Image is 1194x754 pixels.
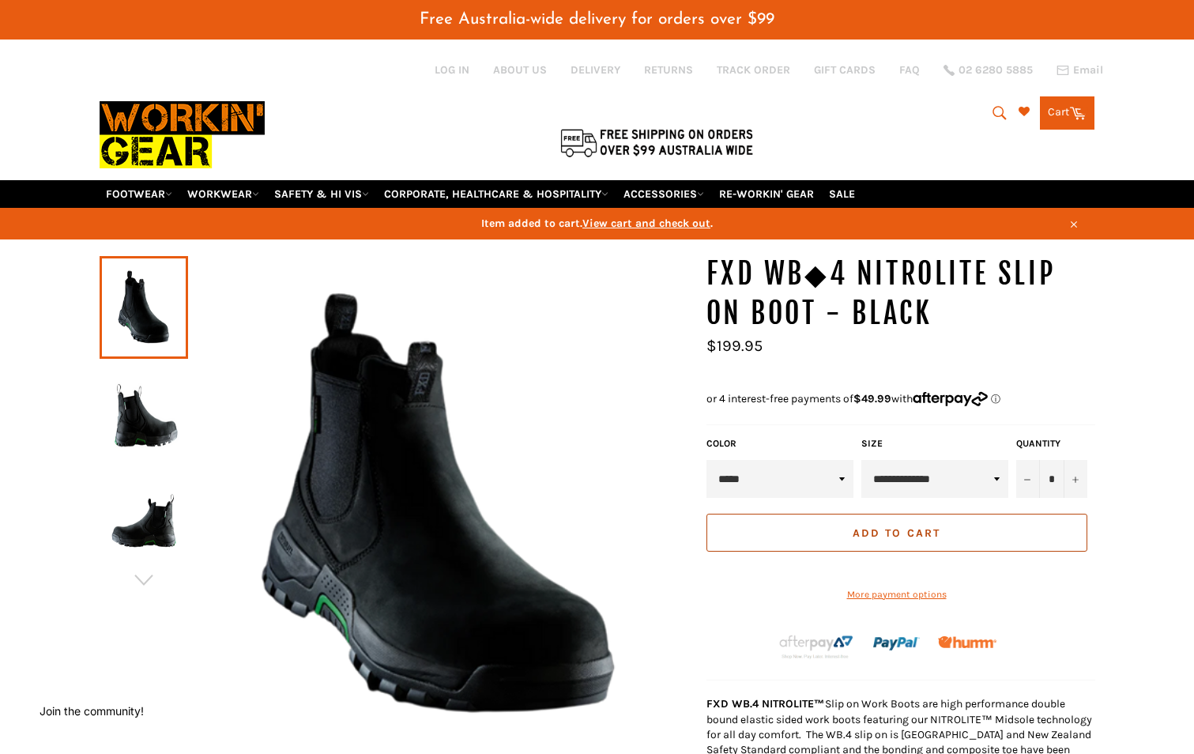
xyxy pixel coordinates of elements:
strong: FXD WB.4 NITROLITE™ [706,697,825,711]
a: Item added to cart.View cart and check out. [100,208,1095,239]
a: FAQ [899,62,920,77]
img: Afterpay-Logo-on-dark-bg_large.png [778,633,855,660]
img: paypal.png [873,620,920,667]
a: Cart [1040,96,1094,130]
img: Humm_core_logo_RGB-01_300x60px_small_195d8312-4386-4de7-b182-0ef9b6303a37.png [938,636,996,648]
img: Workin Gear WB4 [107,370,180,457]
a: Log in [435,63,469,77]
a: CORPORATE, HEALTHCARE & HOSPITALITY [378,180,615,208]
a: 02 6280 5885 [944,65,1033,76]
button: Add to Cart [706,514,1087,552]
span: 02 6280 5885 [959,65,1033,76]
img: Workin Gear WB4 [107,476,180,563]
span: $199.95 [706,337,763,355]
span: Free Australia-wide delivery for orders over $99 [420,11,774,28]
a: More payment options [706,588,1087,601]
span: Email [1073,65,1103,76]
a: RETURNS [644,62,693,77]
a: RE-WORKIN' GEAR [713,180,820,208]
a: WORKWEAR [181,180,266,208]
img: Workin Gear leaders in Workwear, Safety Boots, PPE, Uniforms. Australia's No.1 in Workwear [100,90,265,179]
a: FOOTWEAR [100,180,179,208]
label: Quantity [1016,437,1087,451]
span: Add to Cart [853,526,940,540]
a: ACCESSORIES [617,180,710,208]
a: SAFETY & HI VIS [268,180,375,208]
label: Color [706,437,853,451]
label: Size [861,437,1008,451]
a: Email [1057,64,1103,77]
span: Item added to cart. . [100,216,1095,231]
h1: FXD WB◆4 Nitrolite Slip on Boot - Black [706,254,1095,333]
a: ABOUT US [493,62,547,77]
button: Reduce item quantity by one [1016,460,1040,498]
a: SALE [823,180,861,208]
a: TRACK ORDER [717,62,790,77]
a: GIFT CARDS [814,62,876,77]
button: Join the community! [40,704,144,718]
img: Flat $9.95 shipping Australia wide [558,126,755,159]
a: DELIVERY [571,62,620,77]
span: View cart and check out [582,217,710,230]
button: Increase item quantity by one [1064,460,1087,498]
